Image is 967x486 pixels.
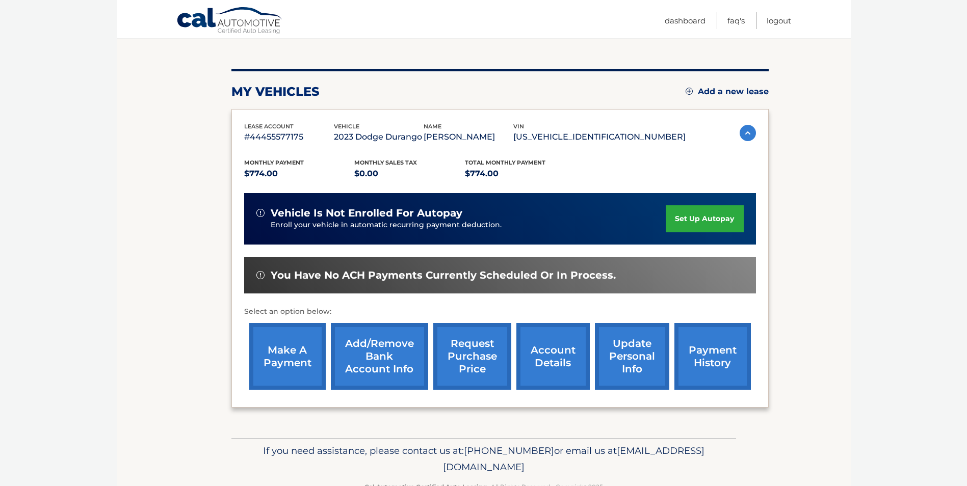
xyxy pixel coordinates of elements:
[354,167,465,181] p: $0.00
[665,12,705,29] a: Dashboard
[256,271,265,279] img: alert-white.svg
[244,306,756,318] p: Select an option below:
[513,130,686,144] p: [US_VEHICLE_IDENTIFICATION_NUMBER]
[666,205,743,232] a: set up autopay
[271,207,462,220] span: vehicle is not enrolled for autopay
[767,12,791,29] a: Logout
[443,445,704,473] span: [EMAIL_ADDRESS][DOMAIN_NAME]
[354,159,417,166] span: Monthly sales Tax
[686,87,769,97] a: Add a new lease
[249,323,326,390] a: make a payment
[176,7,283,36] a: Cal Automotive
[334,123,359,130] span: vehicle
[331,323,428,390] a: Add/Remove bank account info
[595,323,669,390] a: update personal info
[244,159,304,166] span: Monthly Payment
[433,323,511,390] a: request purchase price
[334,130,424,144] p: 2023 Dodge Durango
[244,167,355,181] p: $774.00
[465,167,576,181] p: $774.00
[271,220,666,231] p: Enroll your vehicle in automatic recurring payment deduction.
[238,443,729,475] p: If you need assistance, please contact us at: or email us at
[516,323,590,390] a: account details
[424,123,441,130] span: name
[465,159,545,166] span: Total Monthly Payment
[740,125,756,141] img: accordion-active.svg
[231,84,320,99] h2: my vehicles
[244,123,294,130] span: lease account
[513,123,524,130] span: vin
[727,12,745,29] a: FAQ's
[686,88,693,95] img: add.svg
[424,130,513,144] p: [PERSON_NAME]
[256,209,265,217] img: alert-white.svg
[244,130,334,144] p: #44455577175
[271,269,616,282] span: You have no ACH payments currently scheduled or in process.
[464,445,554,456] span: [PHONE_NUMBER]
[674,323,751,390] a: payment history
